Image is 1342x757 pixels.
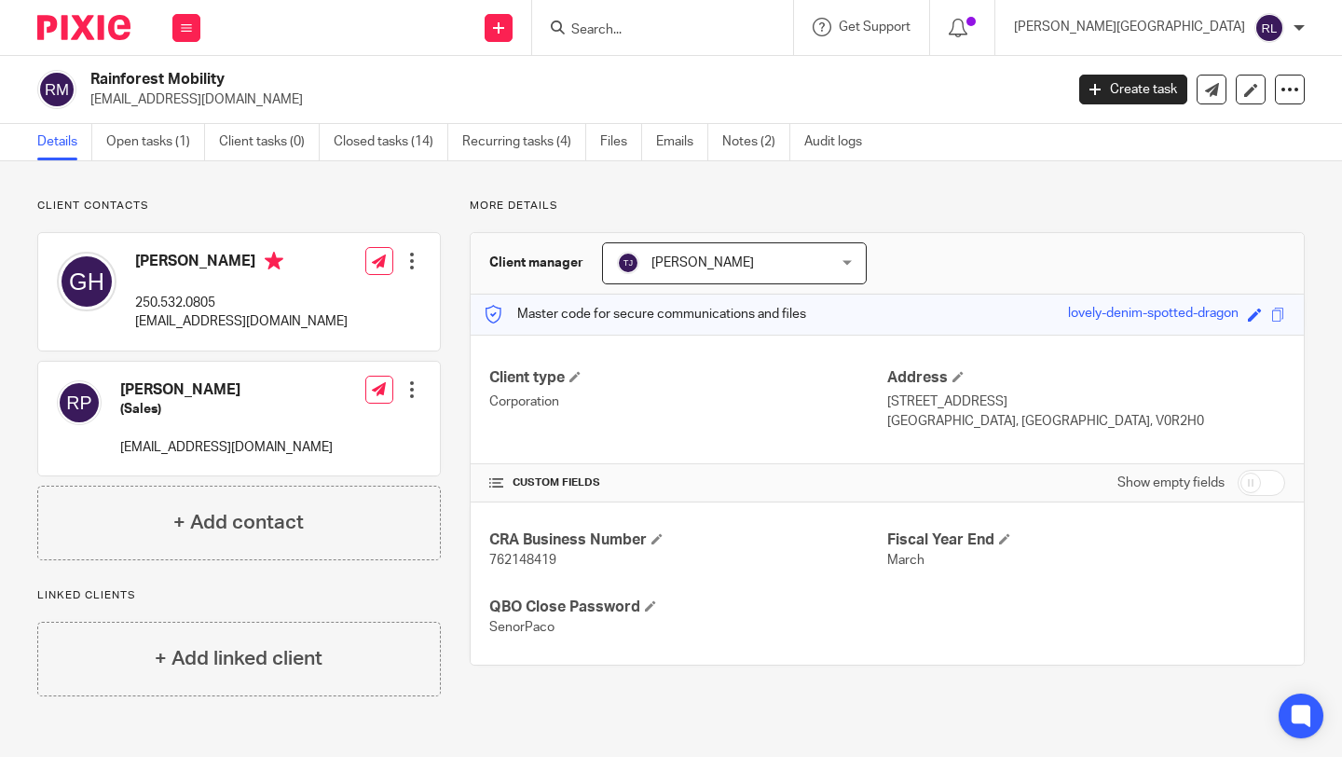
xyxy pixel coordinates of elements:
[804,124,876,160] a: Audit logs
[485,305,806,323] p: Master code for secure communications and files
[135,312,348,331] p: [EMAIL_ADDRESS][DOMAIN_NAME]
[489,475,887,490] h4: CUSTOM FIELDS
[1014,18,1245,36] p: [PERSON_NAME][GEOGRAPHIC_DATA]
[887,368,1285,388] h4: Address
[489,554,556,567] span: 762148419
[37,199,441,213] p: Client contacts
[489,254,583,272] h3: Client manager
[57,252,116,311] img: svg%3E
[120,438,333,457] p: [EMAIL_ADDRESS][DOMAIN_NAME]
[1254,13,1284,43] img: svg%3E
[489,530,887,550] h4: CRA Business Number
[1079,75,1187,104] a: Create task
[489,621,555,634] span: SenorPaco
[470,199,1305,213] p: More details
[334,124,448,160] a: Closed tasks (14)
[839,21,911,34] span: Get Support
[173,508,304,537] h4: + Add contact
[887,392,1285,411] p: [STREET_ADDRESS]
[37,70,76,109] img: svg%3E
[90,70,859,89] h2: Rainforest Mobility
[887,554,924,567] span: March
[106,124,205,160] a: Open tasks (1)
[489,368,887,388] h4: Client type
[135,252,348,275] h4: [PERSON_NAME]
[37,124,92,160] a: Details
[1117,474,1225,492] label: Show empty fields
[887,530,1285,550] h4: Fiscal Year End
[462,124,586,160] a: Recurring tasks (4)
[219,124,320,160] a: Client tasks (0)
[155,644,322,673] h4: + Add linked client
[135,294,348,312] p: 250.532.0805
[120,400,333,419] h5: (Sales)
[489,598,887,617] h4: QBO Close Password
[37,15,130,40] img: Pixie
[37,588,441,603] p: Linked clients
[489,392,887,411] p: Corporation
[90,90,1051,109] p: [EMAIL_ADDRESS][DOMAIN_NAME]
[651,256,754,269] span: [PERSON_NAME]
[1068,304,1239,325] div: lovely-denim-spotted-dragon
[57,380,102,425] img: svg%3E
[120,380,333,400] h4: [PERSON_NAME]
[600,124,642,160] a: Files
[887,412,1285,431] p: [GEOGRAPHIC_DATA], [GEOGRAPHIC_DATA], V0R2H0
[722,124,790,160] a: Notes (2)
[569,22,737,39] input: Search
[617,252,639,274] img: svg%3E
[656,124,708,160] a: Emails
[265,252,283,270] i: Primary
